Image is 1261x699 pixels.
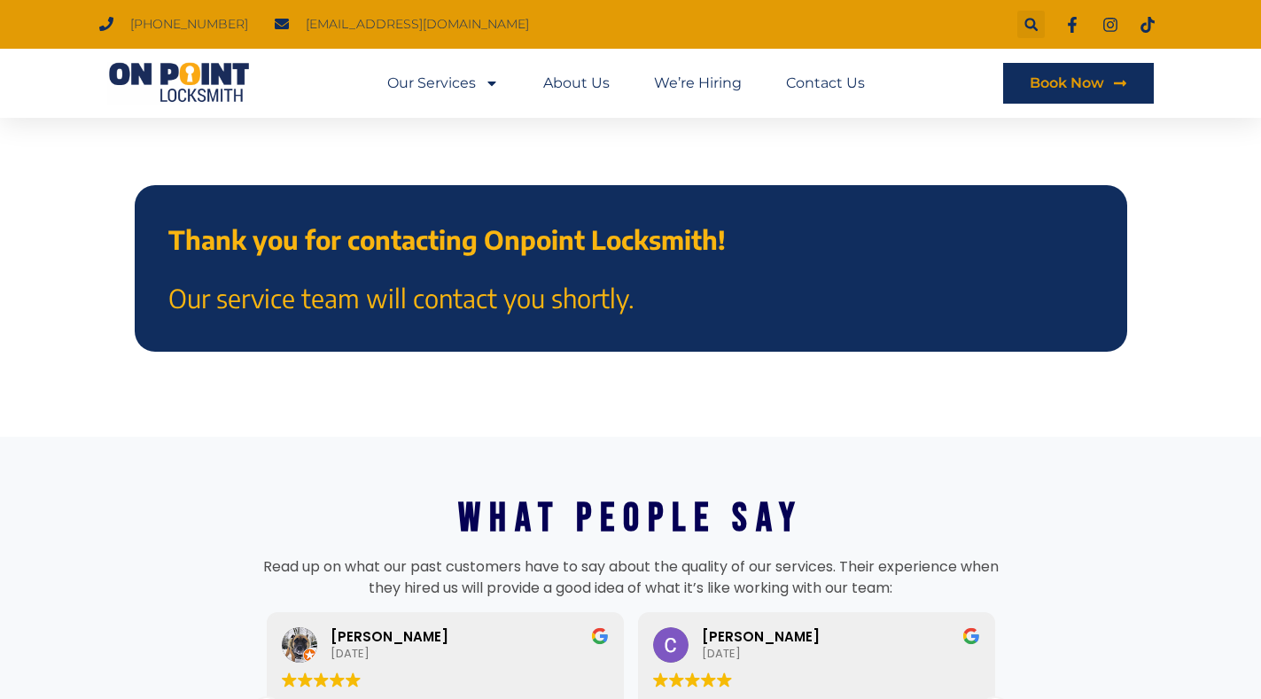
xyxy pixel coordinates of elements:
a: We’re Hiring [654,63,742,104]
span: [EMAIL_ADDRESS][DOMAIN_NAME] [301,12,529,36]
span: [PHONE_NUMBER] [126,12,248,36]
img: Google [962,627,980,645]
img: Google [346,672,361,687]
div: Search [1017,11,1045,38]
p: Read up on what our past customers have to say about the quality of our services. Their experienc... [261,556,1000,599]
img: Google [669,672,684,687]
div: [PERSON_NAME] [702,627,980,646]
nav: Menu [387,63,865,104]
img: Carlo Clemente profile picture [653,627,689,663]
a: About Us [543,63,610,104]
div: [DATE] [331,646,609,662]
img: Google [282,672,297,687]
img: Google [314,672,329,687]
img: Google [685,672,700,687]
img: Google [298,672,313,687]
a: Contact Us [786,63,865,104]
img: Google [591,627,609,645]
img: Google [717,672,732,687]
p: Thank you for contacting Onpoint Locksmith! [168,219,1094,260]
a: Book Now [1003,63,1154,104]
h2: What People Say [261,499,1000,539]
img: Google [653,672,668,687]
img: Google [701,672,716,687]
div: [DATE] [702,646,980,662]
span: Book Now [1030,76,1104,90]
a: Our Services [387,63,499,104]
div: [PERSON_NAME] [331,627,609,646]
img: Benjamin French profile picture [282,627,317,663]
p: Our service team will contact you shortly. [168,277,1094,318]
img: Google [330,672,345,687]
